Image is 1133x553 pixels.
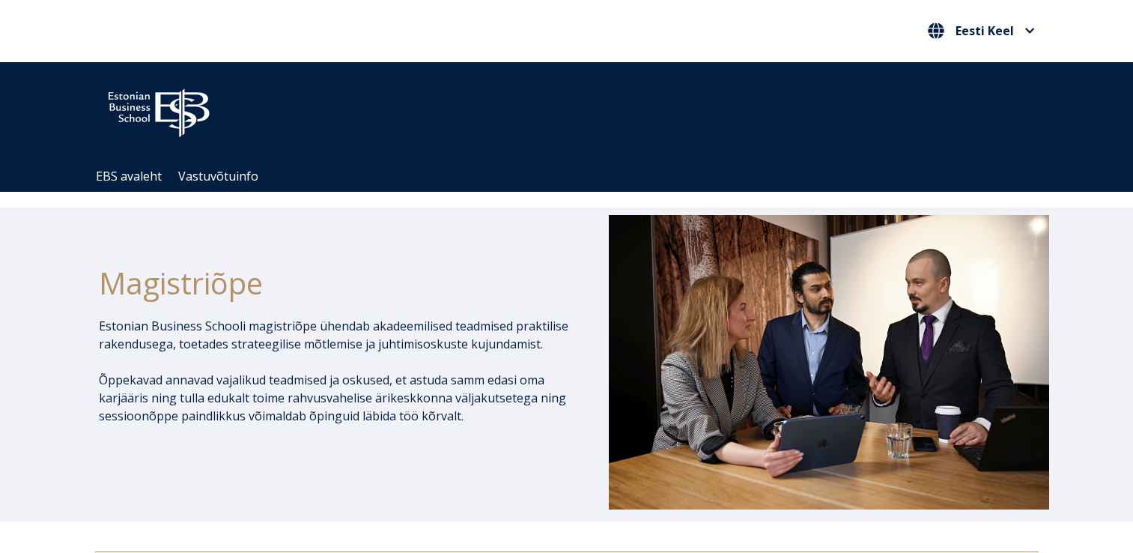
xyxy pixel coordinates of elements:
img: ebs_logo2016_white [95,77,222,142]
span: Eesti Keel [956,25,1014,37]
div: Navigation Menu [88,161,1061,192]
span: Community for Growth and Resp [511,103,695,120]
p: Estonian Business Schooli magistriõpe ühendab akadeemilised teadmised praktilise rakendusega, toe... [99,317,569,353]
nav: Vali oma keel [924,19,1039,43]
p: Õppekavad annavad vajalikud teadmised ja oskused, et astuda samm edasi oma karjääris ning tulla e... [99,371,569,425]
h1: Magistriõpe [99,265,569,302]
a: Vastuvõtuinfo [178,168,258,184]
img: DSC_1073 [609,215,1049,509]
a: EBS avaleht [96,168,162,184]
button: Eesti Keel [924,19,1039,43]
